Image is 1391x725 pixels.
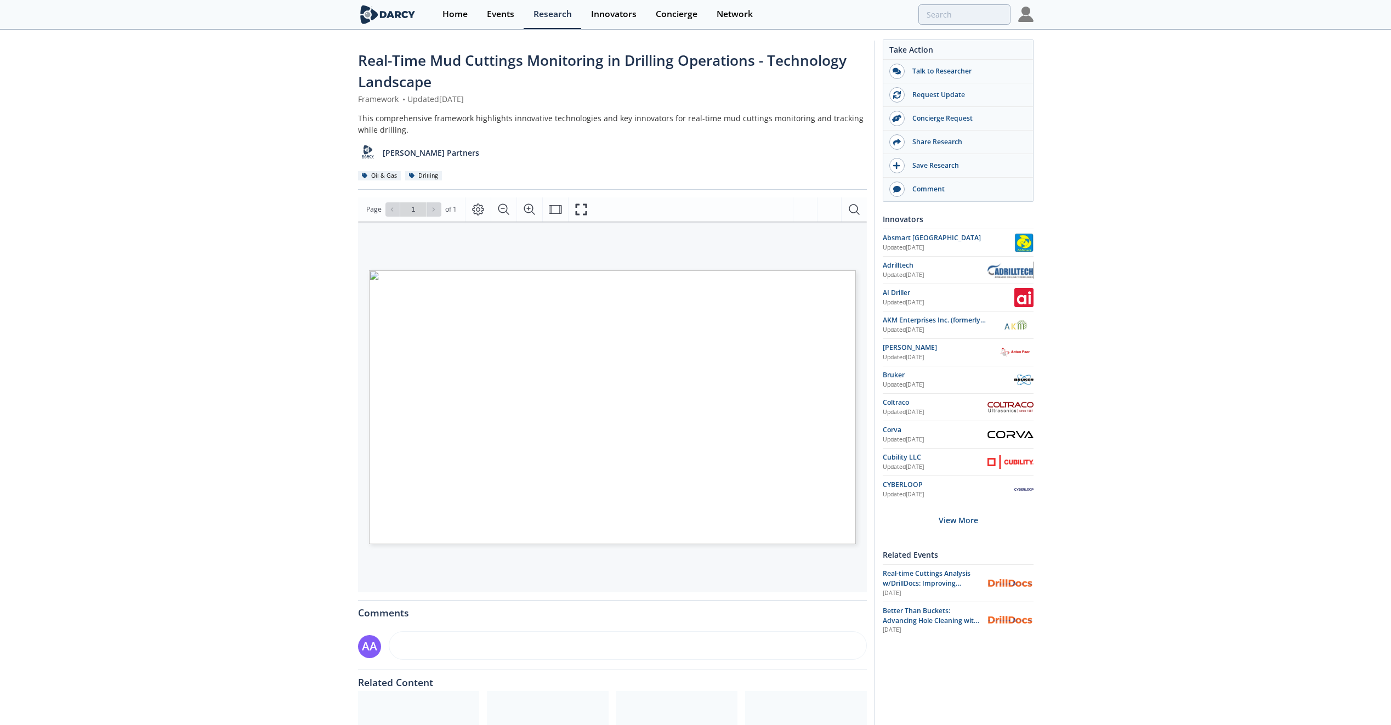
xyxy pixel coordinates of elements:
[918,4,1010,25] input: Advanced Search
[883,381,1014,389] div: Updated [DATE]
[1014,480,1034,499] img: CYBERLOOP
[883,408,987,417] div: Updated [DATE]
[883,343,996,353] div: [PERSON_NAME]
[883,452,1034,472] a: Cubility LLC Updated[DATE] Cubility LLC
[883,326,1000,335] div: Updated [DATE]
[996,343,1034,362] img: Anton Paar
[1345,681,1380,714] iframe: chat widget
[883,260,987,270] div: Adrilltech
[591,10,637,19] div: Innovators
[883,370,1014,380] div: Bruker
[905,161,1027,171] div: Save Research
[905,90,1027,100] div: Request Update
[883,606,1034,635] a: Better Than Buckets: Advancing Hole Cleaning with DrillDocs’ Automated Cuttings Monitoring [DATE]...
[883,626,980,635] div: [DATE]
[883,425,1034,444] a: Corva Updated[DATE] Corva
[883,425,987,435] div: Corva
[1000,315,1034,335] img: AKM Enterprises Inc. (formerly Moblize)
[487,10,514,19] div: Events
[883,480,1034,499] a: CYBERLOOP Updated[DATE] CYBERLOOP
[883,480,1014,490] div: CYBERLOOP
[905,114,1027,123] div: Concierge Request
[883,271,987,280] div: Updated [DATE]
[1014,370,1034,389] img: Bruker
[883,370,1034,389] a: Bruker Updated[DATE] Bruker
[987,455,1034,469] img: Cubility LLC
[883,589,980,598] div: [DATE]
[883,398,987,407] div: Coltraco
[401,94,407,104] span: •
[358,670,867,688] div: Related Content
[358,601,867,618] div: Comments
[533,10,572,19] div: Research
[883,315,1034,335] a: AKM Enterprises Inc. (formerly Moblize) Updated[DATE] AKM Enterprises Inc. (formerly Moblize)
[358,93,867,105] div: Framework Updated [DATE]
[987,262,1034,278] img: Adrilltech
[883,288,1034,307] a: AI Driller Updated[DATE] AI Driller
[358,171,401,181] div: Oil & Gas
[905,137,1027,147] div: Share Research
[987,431,1034,439] img: Corva
[656,10,697,19] div: Concierge
[883,243,1014,252] div: Updated [DATE]
[405,171,442,181] div: Drilling
[883,503,1034,537] div: View More
[883,343,1034,362] a: [PERSON_NAME] Updated[DATE] Anton Paar
[987,616,1034,624] img: DrillDocs
[1014,288,1034,307] img: AI Driller
[883,233,1034,252] a: Absmart [GEOGRAPHIC_DATA] Updated[DATE] Absmart USA
[358,5,418,24] img: logo-wide.svg
[883,298,1014,307] div: Updated [DATE]
[987,401,1034,413] img: Coltraco
[883,398,1034,417] a: Coltraco Updated[DATE] Coltraco
[883,353,996,362] div: Updated [DATE]
[1018,7,1034,22] img: Profile
[883,435,987,444] div: Updated [DATE]
[883,260,1034,280] a: Adrilltech Updated[DATE] Adrilltech
[358,112,867,135] div: This comprehensive framework highlights innovative technologies and key innovators for real-time ...
[358,50,847,92] span: Real-Time Mud Cuttings Monitoring in Drilling Operations - Technology Landscape
[883,288,1014,298] div: AI Driller
[883,315,1000,325] div: AKM Enterprises Inc. (formerly Moblize)
[358,635,381,658] div: AA
[905,66,1027,76] div: Talk to Researcher
[905,184,1027,194] div: Comment
[883,606,979,645] span: Better Than Buckets: Advancing Hole Cleaning with DrillDocs’ Automated Cuttings Monitoring
[883,545,1034,564] div: Related Events
[383,147,479,158] p: [PERSON_NAME] Partners
[883,463,987,472] div: Updated [DATE]
[883,490,1014,499] div: Updated [DATE]
[442,10,468,19] div: Home
[883,569,970,598] span: Real-time Cuttings Analysis w/DrillDocs: Improving Wellbores
[883,233,1014,243] div: Absmart [GEOGRAPHIC_DATA]
[1014,233,1034,252] img: Absmart USA
[987,579,1034,587] img: DrillDocs
[883,209,1034,229] div: Innovators
[717,10,753,19] div: Network
[883,452,987,462] div: Cubility LLC
[883,44,1033,60] div: Take Action
[883,569,1034,598] a: Real-time Cuttings Analysis w/DrillDocs: Improving Wellbores [DATE] DrillDocs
